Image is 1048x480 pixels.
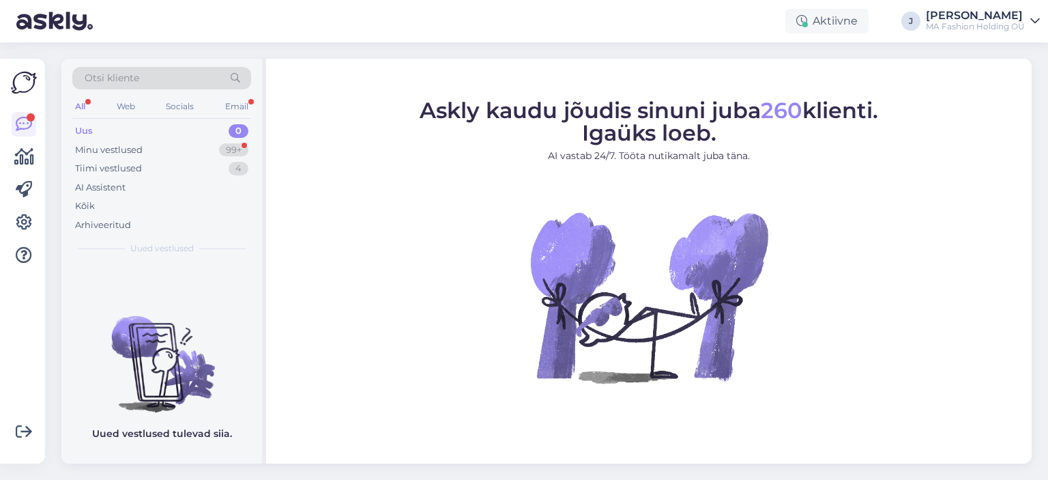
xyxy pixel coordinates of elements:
div: [PERSON_NAME] [926,10,1025,21]
div: Minu vestlused [75,143,143,157]
div: AI Assistent [75,181,126,195]
p: AI vastab 24/7. Tööta nutikamalt juba täna. [420,149,878,163]
div: Web [114,98,138,115]
span: Askly kaudu jõudis sinuni juba klienti. Igaüks loeb. [420,97,878,146]
span: Uued vestlused [130,242,194,255]
p: Uued vestlused tulevad siia. [92,427,232,441]
a: [PERSON_NAME]MA Fashion Holding OÜ [926,10,1040,32]
div: Tiimi vestlused [75,162,142,175]
span: 260 [761,97,802,124]
img: No chats [61,292,262,414]
div: Kõik [75,199,95,213]
div: 0 [229,124,248,138]
div: 99+ [219,143,248,157]
div: Email [222,98,251,115]
img: Askly Logo [11,70,37,96]
img: No Chat active [526,174,772,420]
div: Arhiveeritud [75,218,131,232]
div: MA Fashion Holding OÜ [926,21,1025,32]
div: 4 [229,162,248,175]
div: Aktiivne [785,9,869,33]
div: All [72,98,88,115]
div: Socials [163,98,196,115]
div: J [901,12,920,31]
span: Otsi kliente [85,71,139,85]
div: Uus [75,124,93,138]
